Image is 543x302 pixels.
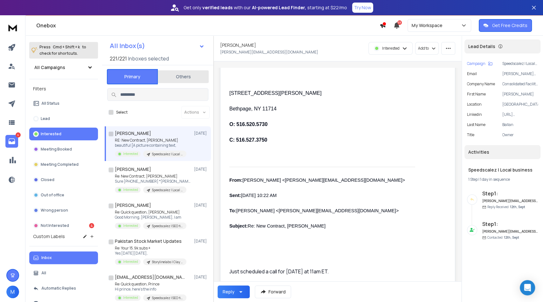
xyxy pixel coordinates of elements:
[29,282,98,295] button: Automatic Replies
[29,97,98,110] button: All Status
[29,219,98,232] button: Not Interested4
[115,202,151,208] h1: [PERSON_NAME]
[252,4,306,11] strong: AI-powered Lead Finder,
[115,238,182,244] h1: Pakistan Stock Market Updates
[504,235,519,240] span: 12th, Sept
[152,224,183,228] p: Speedscalez | SEO firms | [GEOGRAPHIC_DATA]
[115,130,151,137] h1: [PERSON_NAME]
[502,122,538,127] p: Ballan
[510,205,525,209] span: 12th, Sept
[123,151,138,156] p: Interested
[464,145,540,159] div: Activities
[194,239,208,244] p: [DATE]
[115,138,186,143] p: RE: New Contract, [PERSON_NAME]
[41,223,69,228] p: Not Interested
[29,112,98,125] button: Lead
[502,81,538,87] p: Consolidated Facility Services
[29,267,98,279] button: All
[29,128,98,140] button: Interested
[229,223,248,228] b: Subject:
[41,162,79,167] p: Meeting Completed
[41,270,46,276] p: All
[229,178,405,228] span: [PERSON_NAME] <[PERSON_NAME][EMAIL_ADDRESS][DOMAIN_NAME]> [DATE] 10:22 AM [PERSON_NAME] <[PERSON_...
[29,158,98,171] button: Meeting Completed
[467,92,486,97] p: First Name
[115,251,186,256] p: Yes [DATE][DATE],
[152,152,183,157] p: Speedscalez | Local business
[202,4,233,11] strong: verified leads
[115,287,186,292] p: Hi prince, here's the info
[487,235,519,240] p: Contacted
[397,20,402,25] span: 33
[468,177,537,182] div: |
[487,205,525,209] p: Reply Received
[115,210,186,215] p: Re: Quick question, [PERSON_NAME]
[229,122,268,127] span: O: 516.520.5730
[29,204,98,217] button: Wrong person
[36,22,379,29] h1: Onebox
[41,193,64,198] p: Out of office
[467,61,485,66] p: Campaign
[41,255,52,260] p: Inbox
[6,285,19,298] button: M
[467,122,485,127] p: Last Name
[502,112,538,117] p: [URL][DOMAIN_NAME][PERSON_NAME]
[123,223,138,228] p: Interested
[39,44,86,57] p: Press to check for shortcuts.
[418,46,429,51] p: Add to
[115,215,186,220] p: Good Morning, [PERSON_NAME], I am
[29,143,98,156] button: Meeting Booked
[520,280,535,295] div: Open Intercom Messenger
[218,285,250,298] button: Reply
[229,137,267,143] span: C: 516.527.3750
[502,71,538,76] p: [PERSON_NAME][EMAIL_ADDRESS][DOMAIN_NAME]
[467,61,492,66] button: Campaign
[115,179,191,184] p: Sure [PHONE_NUMBER] *[PERSON_NAME]* Chief
[467,71,477,76] p: Email
[467,102,482,107] p: location
[115,274,185,280] h1: [EMAIL_ADDRESS][DOMAIN_NAME]
[467,132,474,137] p: title
[152,188,183,193] p: Speedscalez | Local business
[29,84,98,93] h3: Filters
[152,296,183,300] p: Speedscalez | SEO firms | [GEOGRAPHIC_DATA]
[229,193,241,198] b: Sent:
[482,229,538,234] h6: [PERSON_NAME][EMAIL_ADDRESS][DOMAIN_NAME]
[33,233,65,240] h3: Custom Labels
[255,285,291,298] button: Forward
[41,116,50,121] p: Lead
[16,132,21,137] p: 4
[41,177,54,182] p: Closed
[502,132,538,137] p: Owner
[468,43,495,50] p: Lead Details
[194,167,208,172] p: [DATE]
[502,61,538,66] p: Speedscalez | Local business
[352,3,373,13] button: Try Now
[29,189,98,201] button: Out of office
[110,43,145,49] h1: All Inbox(s)
[107,69,158,84] button: Primary
[467,81,495,87] p: Company Name
[184,4,347,11] p: Get only with our starting at $22/mo
[115,246,186,251] p: Re: Your 15.9k subs +
[110,55,127,62] span: 221 / 221
[482,190,538,197] h6: Step 1 :
[480,177,510,182] span: 1 day in sequence
[6,22,19,33] img: logo
[115,174,191,179] p: Re: New Contract, [PERSON_NAME]
[5,135,18,148] a: 4
[41,131,61,137] p: Interested
[123,187,138,192] p: Interested
[158,70,209,84] button: Others
[223,289,234,295] div: Reply
[41,147,72,152] p: Meeting Booked
[482,199,538,203] h6: [PERSON_NAME][EMAIL_ADDRESS][DOMAIN_NAME]
[34,64,65,71] h1: All Campaigns
[29,251,98,264] button: Inbox
[412,22,445,29] p: My Workspace
[194,203,208,208] p: [DATE]
[41,208,68,213] p: Wrong person
[229,90,322,96] span: [STREET_ADDRESS][PERSON_NAME]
